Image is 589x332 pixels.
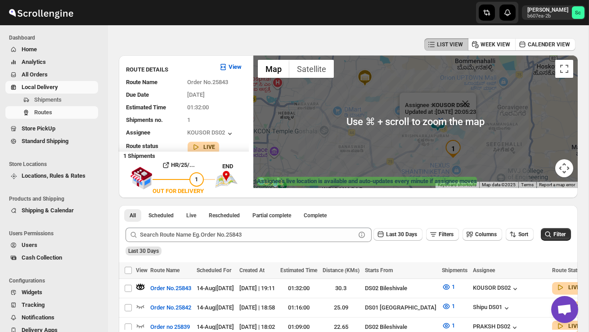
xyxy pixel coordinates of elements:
span: Assignee [473,267,495,274]
div: 30.3 [323,284,360,293]
div: 01:32:00 [280,284,317,293]
b: KOUSOR DS02 [432,102,470,108]
button: LIVE [191,143,216,152]
span: CALENDER VIEW [528,41,570,48]
span: Assignee [126,129,150,136]
img: trip_end.png [215,171,238,188]
span: Analytics [22,58,46,65]
button: Sort [506,228,534,241]
div: 1 [444,140,462,158]
button: Filters [426,228,459,241]
span: 14-Aug | [DATE] [197,285,234,292]
button: Show satellite imagery [289,60,334,78]
span: Order No.25842 [150,303,191,312]
span: Order no 25839 [150,323,190,332]
a: Report a map error [539,182,575,187]
button: KOUSOR DS02 [473,284,520,293]
button: Home [5,43,98,56]
div: DS02 Bileshivale [365,323,436,332]
button: All Orders [5,68,98,81]
p: [PERSON_NAME] [527,6,568,13]
button: CALENDER VIEW [515,38,576,51]
button: LIVE [556,283,580,292]
button: Cash Collection [5,251,98,264]
span: Due Date [126,91,149,98]
span: Locations, Rules & Rates [22,172,85,179]
span: 1 [195,176,198,183]
button: Show street map [258,60,289,78]
span: Store Locations [9,161,102,168]
span: Tracking [22,301,45,308]
span: Users Permissions [9,230,102,237]
div: [DATE] | 19:11 [239,284,275,293]
span: Partial complete [252,212,291,219]
span: Widgets [22,289,42,296]
span: Shipments [442,267,468,274]
div: KOUSOR DS02 [188,129,234,138]
span: Last 30 Days [386,231,417,238]
b: HR/25/... [171,162,195,168]
span: Cash Collection [22,254,62,261]
span: Created At [239,267,265,274]
img: Google [256,176,285,188]
img: ScrollEngine [7,1,75,24]
button: Filter [541,228,571,241]
span: LIST VIEW [437,41,463,48]
div: [DATE] | 18:02 [239,323,275,332]
button: Tracking [5,299,98,311]
span: Starts From [365,267,393,274]
b: 1 Shipments [119,148,155,159]
div: DS02 Bileshivale [365,284,436,293]
a: Open this area in Google Maps (opens a new window) [256,176,285,188]
span: Home [22,46,37,53]
button: Analytics [5,56,98,68]
a: Open chat [551,296,578,323]
div: Shipu DS01 [473,304,511,313]
button: All routes [124,209,141,222]
span: Rescheduled [209,212,240,219]
span: Complete [304,212,327,219]
button: Order No.25843 [145,281,197,296]
span: Shipping & Calendar [22,207,74,214]
button: PRAKSH DS02 [473,323,519,332]
span: 1 [188,117,191,123]
span: View [136,267,148,274]
p: b607ea-2b [527,13,568,19]
span: WEEK VIEW [481,41,510,48]
span: 1 [452,322,455,329]
span: All [130,212,136,219]
button: 1 [436,299,460,314]
span: Route Status [552,267,583,274]
span: Last 30 Days [128,248,159,254]
span: Users [22,242,37,248]
p: Updated at : [DATE] 20:05:23 [405,108,476,115]
button: Widgets [5,286,98,299]
span: Sanjay chetri [572,6,585,19]
span: Distance (KMs) [323,267,360,274]
span: Order No.25843 [188,79,229,85]
h3: ROUTE DETAILS [126,65,211,74]
div: OUT FOR DELIVERY [153,187,204,196]
button: View [213,60,247,74]
span: Route Name [150,267,180,274]
span: 14-Aug | [DATE] [197,304,234,311]
div: 01:09:00 [280,323,317,332]
button: Map camera controls [555,159,573,177]
span: Scheduled [148,212,174,219]
span: Routes [34,109,52,116]
span: Columns [475,231,497,238]
span: 1 [452,283,455,290]
span: Shipments [34,96,62,103]
span: Configurations [9,277,102,284]
div: 01:16:00 [280,303,317,312]
button: Toggle fullscreen view [555,60,573,78]
span: Products and Shipping [9,195,102,202]
span: Sort [518,231,528,238]
span: Standard Shipping [22,138,68,144]
span: All Orders [22,71,48,78]
button: LIVE [556,322,580,331]
span: Shipments no. [126,117,163,123]
span: Route Name [126,79,157,85]
button: Shipments [5,94,98,106]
